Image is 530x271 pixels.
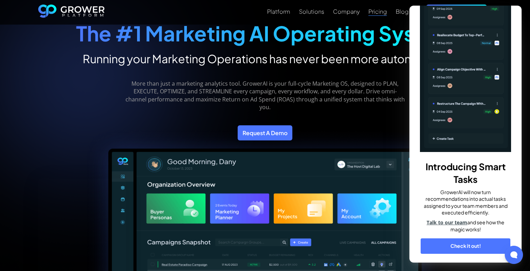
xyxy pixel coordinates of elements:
[420,189,511,219] p: GrowerAI will now turn recommendations into actual tasks assigned to your team members and execut...
[76,52,454,66] h2: Running your Marketing Operations has never been more autonomous
[299,8,324,15] div: Solutions
[427,219,467,226] a: Talk to our team
[426,5,487,20] a: Request a demo
[396,7,409,16] a: Blog
[38,5,105,20] a: home
[396,8,409,15] div: Blog
[76,20,454,46] strong: The #1 Marketing AI Operating System
[124,80,406,111] p: More than just a marketing analytics tool. GrowerAI is your full-cycle Marketing OS, designed to ...
[426,161,506,185] b: Introducing Smart Tasks
[368,8,387,15] div: Pricing
[368,7,387,16] a: Pricing
[238,125,292,140] a: Request A Demo
[267,8,290,15] div: Platform
[421,238,510,254] a: Check it out!
[420,219,511,233] p: and see how the magic works!
[267,7,290,16] a: Platform
[299,7,324,16] a: Solutions
[333,7,360,16] a: Company
[333,8,360,15] div: Company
